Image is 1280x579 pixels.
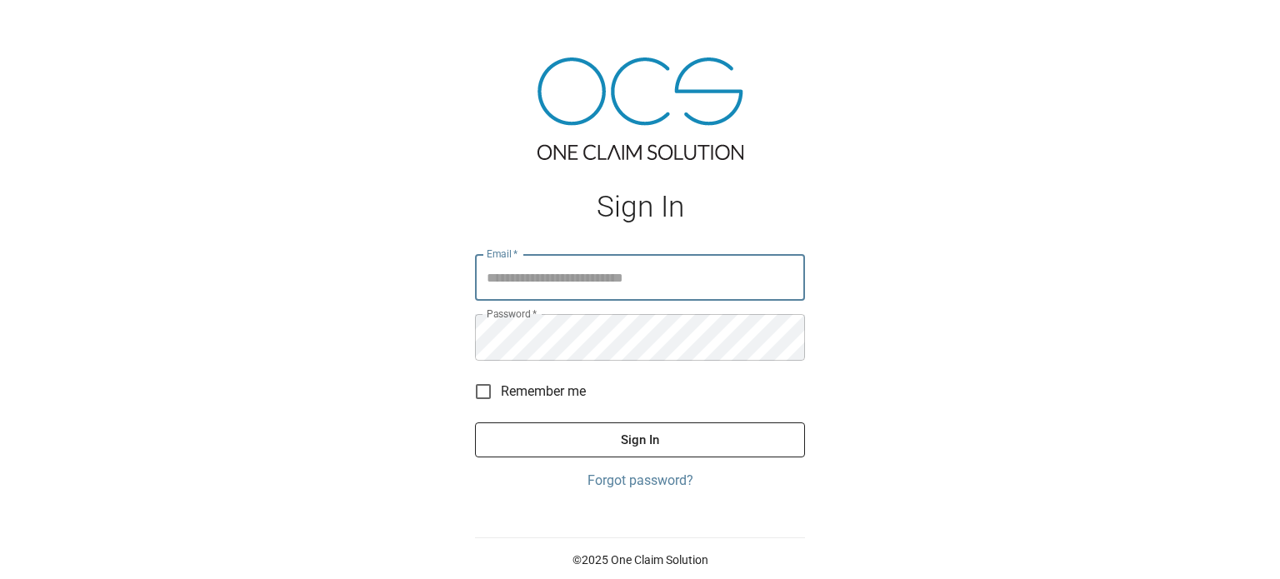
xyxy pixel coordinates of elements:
button: Sign In [475,422,805,457]
p: © 2025 One Claim Solution [475,552,805,568]
h1: Sign In [475,190,805,224]
label: Password [487,307,537,321]
label: Email [487,247,518,261]
img: ocs-logo-white-transparent.png [20,10,87,43]
span: Remember me [501,382,586,402]
img: ocs-logo-tra.png [537,57,743,160]
a: Forgot password? [475,471,805,491]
